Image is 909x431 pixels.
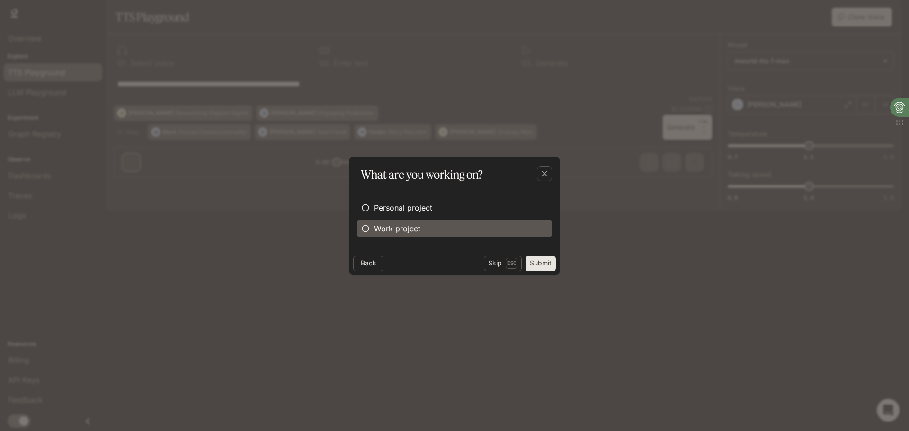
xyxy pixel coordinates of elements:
[877,399,900,422] iframe: Intercom live chat
[353,256,383,271] button: Back
[361,166,483,183] p: What are you working on?
[506,258,517,268] p: Esc
[374,223,420,234] span: Work project
[374,202,432,213] span: Personal project
[484,256,522,271] button: SkipEsc
[526,256,556,271] button: Submit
